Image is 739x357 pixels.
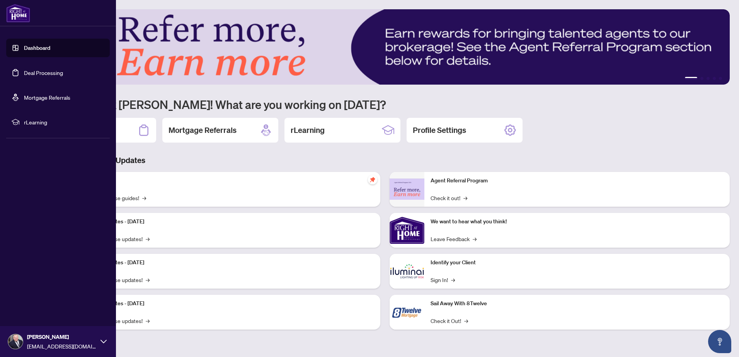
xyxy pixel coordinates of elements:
h2: Profile Settings [413,125,466,136]
h3: Brokerage & Industry Updates [40,155,730,166]
img: Identify your Client [390,254,424,289]
span: pushpin [368,175,377,184]
span: → [451,275,455,284]
p: Platform Updates - [DATE] [81,218,374,226]
a: Mortgage Referrals [24,94,70,101]
a: Leave Feedback→ [431,235,477,243]
span: → [142,194,146,202]
p: Self-Help [81,177,374,185]
span: [PERSON_NAME] [27,333,97,341]
h2: rLearning [291,125,325,136]
span: → [473,235,477,243]
p: Identify your Client [431,258,724,267]
h2: Mortgage Referrals [169,125,237,136]
button: 4 [713,77,716,80]
a: Dashboard [24,44,50,51]
button: 5 [719,77,722,80]
button: 3 [707,77,710,80]
img: Profile Icon [8,334,23,349]
h1: Welcome back [PERSON_NAME]! What are you working on [DATE]? [40,97,730,112]
p: Platform Updates - [DATE] [81,258,374,267]
img: Slide 0 [40,9,730,85]
p: Sail Away With 8Twelve [431,299,724,308]
a: Check it Out!→ [431,316,468,325]
p: Platform Updates - [DATE] [81,299,374,308]
span: → [146,235,150,243]
img: Agent Referral Program [390,178,424,200]
span: [EMAIL_ADDRESS][DOMAIN_NAME] [27,342,97,350]
img: logo [6,4,30,22]
span: → [463,194,467,202]
span: → [146,316,150,325]
button: Open asap [708,330,731,353]
span: → [146,275,150,284]
span: rLearning [24,118,104,126]
img: Sail Away With 8Twelve [390,295,424,330]
p: Agent Referral Program [431,177,724,185]
a: Check it out!→ [431,194,467,202]
img: We want to hear what you think! [390,213,424,248]
button: 2 [700,77,703,80]
a: Deal Processing [24,69,63,76]
span: → [464,316,468,325]
p: We want to hear what you think! [431,218,724,226]
button: 1 [685,77,697,80]
a: Sign In!→ [431,275,455,284]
